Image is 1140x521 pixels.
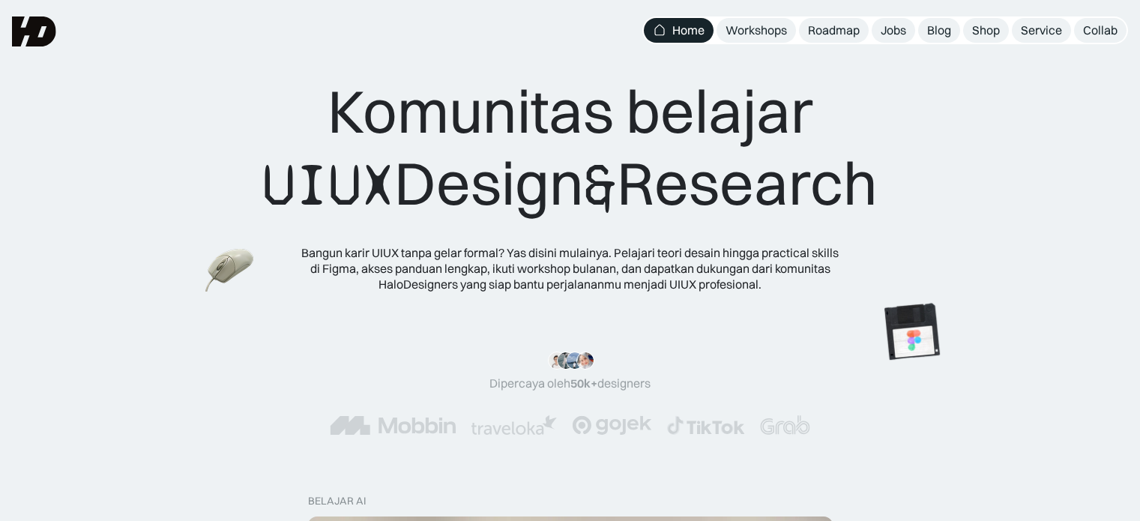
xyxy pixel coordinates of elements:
[1021,22,1062,38] div: Service
[808,22,860,38] div: Roadmap
[262,75,878,221] div: Komunitas belajar Design Research
[1012,18,1071,43] a: Service
[717,18,796,43] a: Workshops
[584,149,617,221] span: &
[672,22,705,38] div: Home
[570,376,597,391] span: 50k+
[489,376,651,391] div: Dipercaya oleh designers
[927,22,951,38] div: Blog
[881,22,906,38] div: Jobs
[308,495,366,508] div: belajar ai
[872,18,915,43] a: Jobs
[963,18,1009,43] a: Shop
[726,22,787,38] div: Workshops
[301,245,840,292] div: Bangun karir UIUX tanpa gelar formal? Yas disini mulainya. Pelajari teori desain hingga practical...
[918,18,960,43] a: Blog
[1083,22,1118,38] div: Collab
[1074,18,1127,43] a: Collab
[799,18,869,43] a: Roadmap
[262,149,394,221] span: UIUX
[644,18,714,43] a: Home
[972,22,1000,38] div: Shop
